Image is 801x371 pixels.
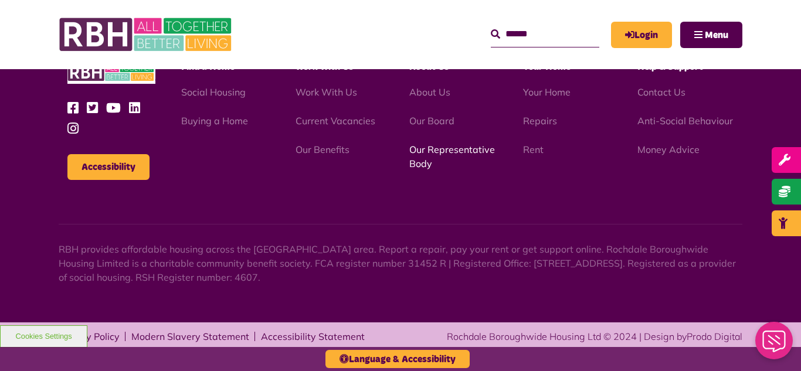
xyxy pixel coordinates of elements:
button: Navigation [680,22,742,48]
a: Rent [523,144,544,155]
a: Accessibility Statement [261,332,365,341]
iframe: Netcall Web Assistant for live chat [748,318,801,371]
a: Current Vacancies [296,115,375,127]
a: Social Housing [181,86,246,98]
a: Prodo Digital [687,331,742,342]
a: Privacy Policy [59,332,120,341]
a: Our Benefits [296,144,349,155]
a: Work With Us [296,86,357,98]
a: MyRBH [611,22,672,48]
a: Your Home [523,86,571,98]
button: Accessibility [67,154,150,180]
a: Modern Slavery Statement [131,332,249,341]
a: Anti-Social Behaviour [637,115,733,127]
p: RBH provides affordable housing across the [GEOGRAPHIC_DATA] area. Report a repair, pay your rent... [59,242,742,284]
a: About Us [409,86,450,98]
img: RBH [59,12,235,57]
a: Money Advice [637,144,700,155]
a: Buying a Home [181,115,248,127]
img: RBH [67,61,155,84]
a: Repairs [523,115,557,127]
button: Language & Accessibility [325,350,470,368]
span: Menu [705,30,728,40]
div: Rochdale Boroughwide Housing Ltd © 2024 | Design by [447,329,742,343]
a: Our Board [409,115,454,127]
a: Contact Us [637,86,685,98]
a: Our Representative Body [409,144,495,169]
